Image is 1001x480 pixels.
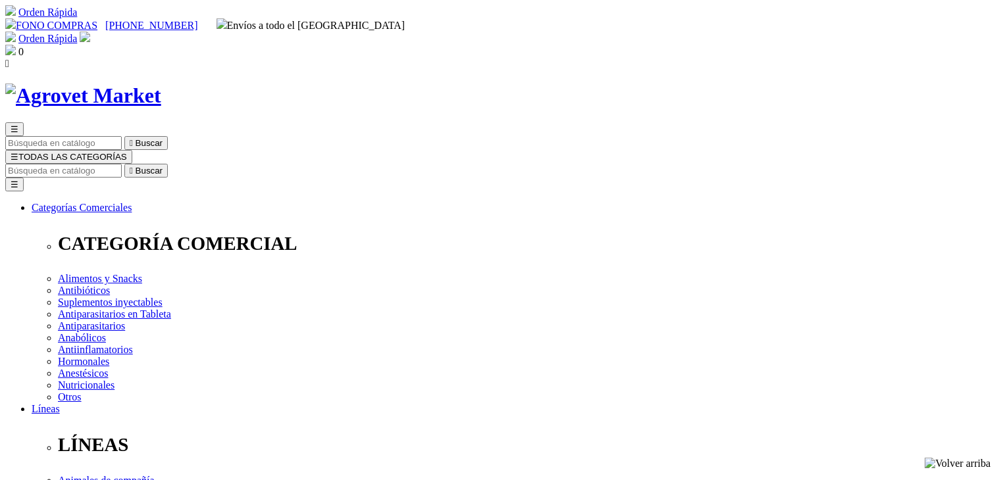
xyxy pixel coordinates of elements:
a: Suplementos inyectables [58,297,163,308]
p: CATEGORÍA COMERCIAL [58,233,996,254]
button: ☰ [5,122,24,136]
span: ☰ [11,152,18,162]
i:  [5,58,9,69]
a: Anestésicos [58,368,108,379]
img: phone.svg [5,18,16,29]
button:  Buscar [124,164,168,178]
a: Orden Rápida [18,33,77,44]
span: 0 [18,46,24,57]
a: Antiparasitarios en Tableta [58,308,171,320]
a: Otros [58,391,82,402]
button: ☰ [5,178,24,191]
a: Antiinflamatorios [58,344,133,355]
a: Hormonales [58,356,109,367]
a: [PHONE_NUMBER] [105,20,197,31]
a: Orden Rápida [18,7,77,18]
span: Buscar [136,166,163,176]
i:  [130,166,133,176]
a: Antibióticos [58,285,110,296]
button:  Buscar [124,136,168,150]
img: shopping-cart.svg [5,32,16,42]
a: Nutricionales [58,379,115,391]
span: Envíos a todo el [GEOGRAPHIC_DATA] [217,20,405,31]
img: Agrovet Market [5,84,161,108]
a: Antiparasitarios [58,320,125,331]
i:  [130,138,133,148]
img: shopping-cart.svg [5,5,16,16]
input: Buscar [5,136,122,150]
a: Categorías Comerciales [32,202,132,213]
p: LÍNEAS [58,434,996,456]
a: Anabólicos [58,332,106,343]
img: shopping-bag.svg [5,45,16,55]
img: user.svg [80,32,90,42]
img: Volver arriba [925,458,990,469]
a: Líneas [32,403,60,414]
input: Buscar [5,164,122,178]
a: Alimentos y Snacks [58,273,142,284]
button: ☰TODAS LAS CATEGORÍAS [5,150,132,164]
span: Buscar [136,138,163,148]
a: FONO COMPRAS [5,20,97,31]
span: ☰ [11,124,18,134]
a: Acceda a su cuenta de cliente [80,33,90,44]
img: delivery-truck.svg [217,18,227,29]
